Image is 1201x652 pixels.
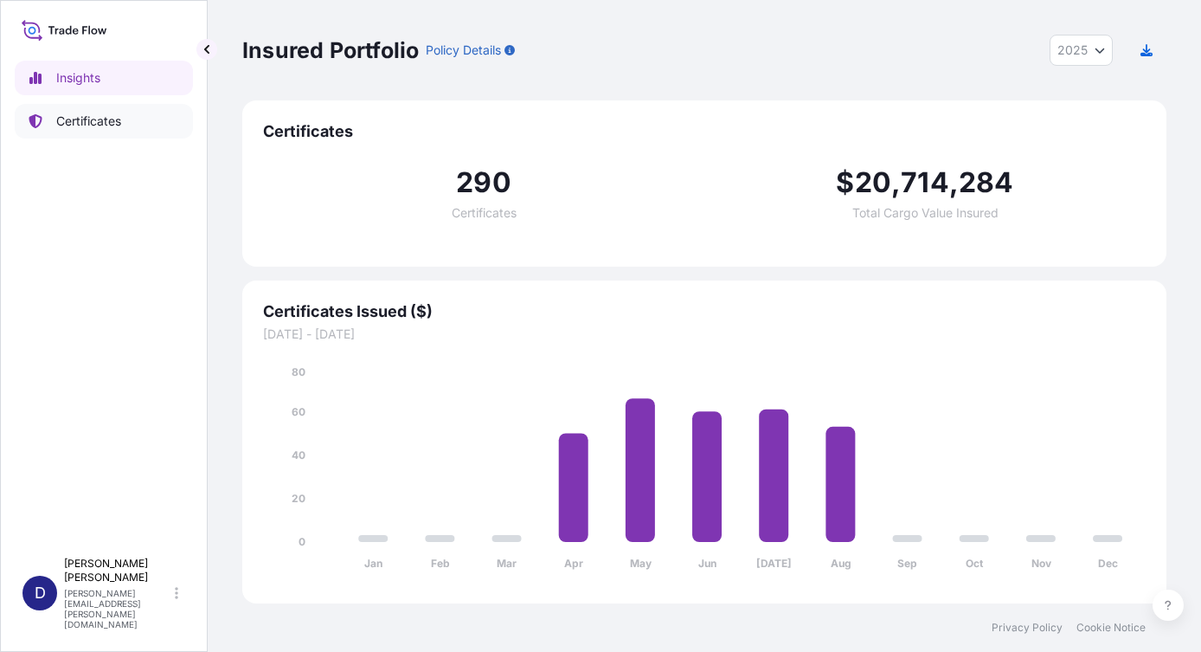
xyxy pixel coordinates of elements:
span: Certificates [452,207,517,219]
tspan: Jun [698,557,716,570]
tspan: 60 [292,405,305,418]
tspan: Feb [431,557,450,570]
p: Policy Details [426,42,501,59]
tspan: [DATE] [756,557,792,570]
tspan: Nov [1031,557,1052,570]
span: $ [836,169,854,197]
span: Total Cargo Value Insured [852,207,999,219]
span: 20 [855,169,891,197]
span: D [35,584,46,602]
tspan: Apr [564,557,583,570]
a: Insights [15,61,193,95]
span: 2025 [1057,42,1088,59]
a: Certificates [15,104,193,139]
tspan: 80 [292,365,305,378]
span: 284 [959,169,1014,197]
p: [PERSON_NAME][EMAIL_ADDRESS][PERSON_NAME][DOMAIN_NAME] [64,588,171,629]
tspan: Jan [364,557,382,570]
tspan: Mar [497,557,517,570]
p: [PERSON_NAME] [PERSON_NAME] [64,557,171,584]
span: Certificates Issued ($) [263,301,1146,322]
span: Certificates [263,121,1146,142]
button: Year Selector [1050,35,1113,66]
span: 290 [456,169,511,197]
a: Cookie Notice [1076,621,1146,635]
a: Privacy Policy [992,621,1063,635]
span: 714 [901,169,949,197]
span: [DATE] - [DATE] [263,326,1146,343]
p: Insights [56,69,100,87]
tspan: Sep [897,557,917,570]
tspan: Oct [966,557,984,570]
span: , [891,169,901,197]
tspan: Dec [1098,557,1118,570]
p: Insured Portfolio [242,36,419,64]
tspan: 0 [299,535,305,548]
span: , [949,169,959,197]
tspan: 40 [292,449,305,462]
tspan: Aug [831,557,851,570]
tspan: May [630,557,652,570]
tspan: 20 [292,492,305,505]
p: Certificates [56,113,121,130]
